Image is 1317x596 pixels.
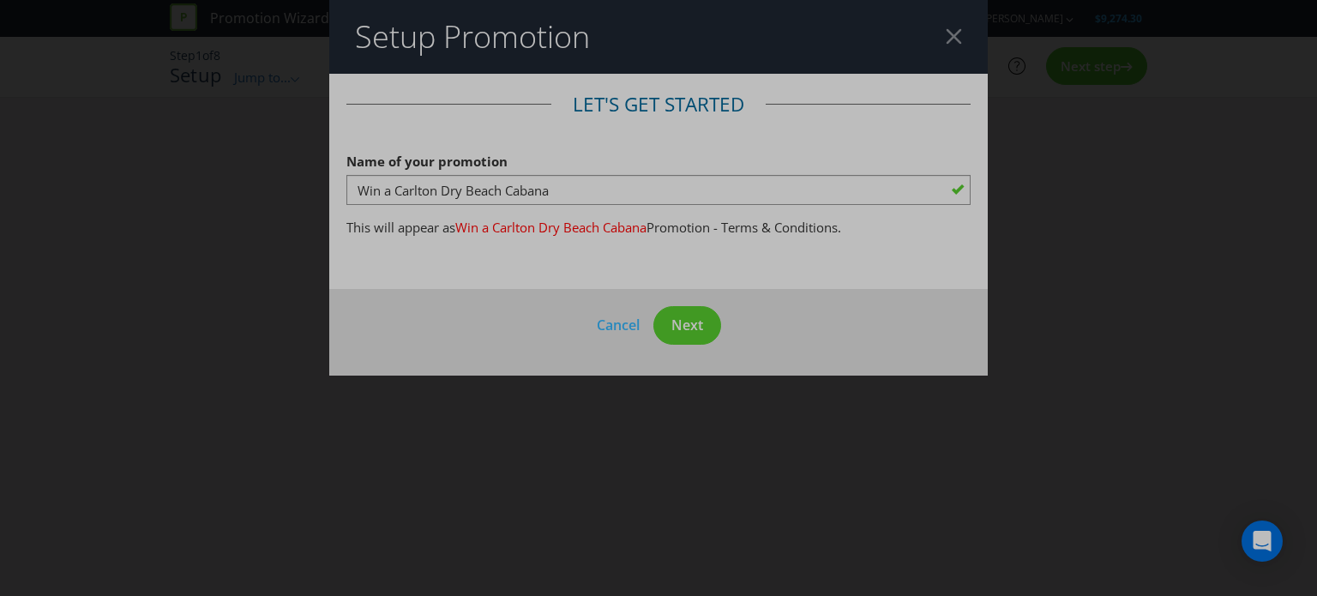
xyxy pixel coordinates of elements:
span: Name of your promotion [346,153,508,170]
button: Next [653,306,721,345]
h2: Setup Promotion [355,20,590,54]
div: Open Intercom Messenger [1242,521,1283,562]
span: Promotion - Terms & Conditions. [646,219,841,236]
button: Cancel [596,314,640,336]
span: This will appear as [346,219,455,236]
span: Cancel [597,316,640,334]
legend: Let's get started [551,91,766,118]
span: Next [671,316,703,334]
span: Win a Carlton Dry Beach Cabana [455,219,646,236]
input: e.g. My Promotion [346,175,971,205]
